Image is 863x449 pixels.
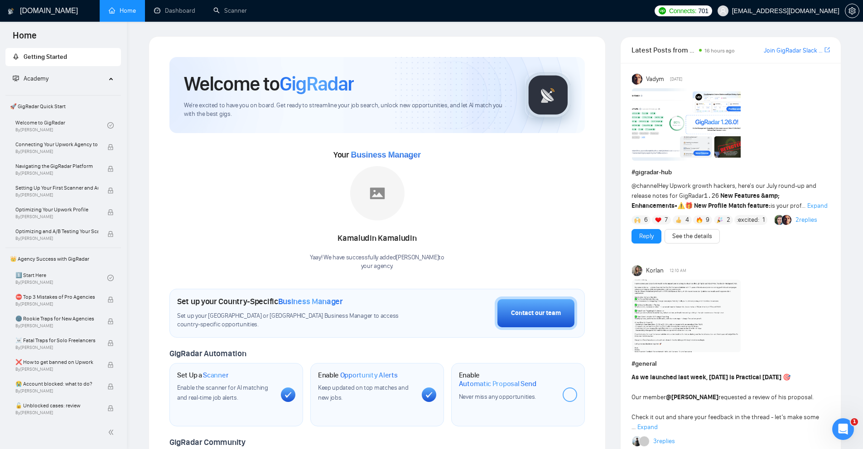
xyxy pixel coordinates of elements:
div: Yaay! We have successfully added [PERSON_NAME] to [310,253,444,271]
span: Navigating the GigRadar Platform [15,162,98,171]
h1: # general [632,359,830,369]
img: Manav Gupta [632,436,642,446]
span: Scanner [203,371,228,380]
span: lock [107,405,114,411]
span: 👑 Agency Success with GigRadar [6,250,120,268]
h1: Set up your Country-Specific [177,296,343,306]
span: Hey Upwork growth hackers, here's our July round-up and release notes for GigRadar • is your prof... [632,182,816,210]
span: 1 [762,215,765,224]
button: Reply [632,229,661,244]
img: gigradar-logo.png [526,72,571,118]
span: Getting Started [24,53,67,61]
button: See the details [665,229,720,244]
h1: Set Up a [177,371,228,380]
span: lock [107,166,114,172]
span: ❌ How to get banned on Upwork [15,358,98,367]
span: By [PERSON_NAME] [15,388,98,394]
span: lock [107,296,114,303]
span: Expand [637,423,658,431]
span: 4 [685,215,689,224]
span: Latest Posts from the GigRadar Community [632,44,696,56]
span: 🎯 [783,373,791,381]
span: 16 hours ago [704,48,735,54]
iframe: Intercom live chat [832,418,854,440]
strong: As we launched last week, [DATE] is Practical [DATE] [632,373,781,381]
li: Getting Started [5,48,121,66]
span: 😭 Account blocked: what to do? [15,379,98,388]
img: Korlan [632,265,643,276]
span: user [720,8,726,14]
span: lock [107,209,114,215]
span: By [PERSON_NAME] [15,345,98,350]
span: Korlan [646,266,664,276]
span: Enable the scanner for AI matching and real-time job alerts. [177,384,268,401]
a: Welcome to GigRadarBy[PERSON_NAME] [15,115,107,135]
div: Kamaludin Kamaludin [310,231,444,246]
span: double-left [108,428,117,437]
span: Expand [807,202,828,210]
span: By [PERSON_NAME] [15,149,98,154]
span: Automatic Proposal Send [459,379,536,388]
span: 🌚 Rookie Traps for New Agencies [15,314,98,323]
a: 1️⃣ Start HereBy[PERSON_NAME] [15,268,107,288]
span: Opportunity Alerts [340,371,398,380]
a: 2replies [796,215,817,224]
a: searchScanner [213,7,247,14]
span: Business Manager [278,296,343,306]
span: Setting Up Your First Scanner and Auto-Bidder [15,183,98,192]
p: your agency . [310,262,444,271]
span: Optimizing and A/B Testing Your Scanner for Better Results [15,227,98,236]
h1: Enable [318,371,398,380]
span: Set up your [GEOGRAPHIC_DATA] or [GEOGRAPHIC_DATA] Business Manager to access country-specific op... [177,312,417,329]
span: Our member requested a review of his proposal. Check it out and share your feedback in the thread... [632,373,819,431]
code: 1.26 [704,192,719,200]
img: 🙌 [634,217,641,223]
img: 🔥 [696,217,703,223]
span: check-circle [107,275,114,281]
span: 12:10 AM [670,267,686,275]
img: F09B4B43NK0-Manav%20Gupta%20-%20proposal.png [632,280,741,352]
span: lock [107,318,114,325]
a: homeHome [109,7,136,14]
span: lock [107,340,114,346]
span: By [PERSON_NAME] [15,410,98,416]
span: 🔓 Unblocked cases: review [15,401,98,410]
span: Optimizing Your Upwork Profile [15,205,98,214]
img: 👍 [675,217,682,223]
span: GigRadar Automation [169,349,246,358]
span: Home [5,29,44,48]
span: @channel [632,182,658,190]
span: fund-projection-screen [13,75,19,81]
strong: New Profile Match feature: [694,202,771,210]
span: Academy [24,75,48,82]
span: By [PERSON_NAME] [15,236,98,241]
span: setting [845,7,859,14]
img: Vadym [632,74,643,85]
span: rocket [13,53,19,60]
span: lock [107,362,114,368]
img: ❤️ [655,217,661,223]
span: Your [333,150,421,160]
span: 7 [665,215,668,224]
span: ⛔ Top 3 Mistakes of Pro Agencies [15,292,98,301]
button: Contact our team [495,296,577,330]
h1: # gigradar-hub [632,167,830,177]
span: 🎁 [685,202,693,210]
span: 2 [727,215,730,224]
span: We're excited to have you on board. Get ready to streamline your job search, unlock new opportuni... [184,101,511,119]
a: See the details [672,231,712,241]
span: 9 [706,215,709,224]
span: export [824,46,830,53]
span: By [PERSON_NAME] [15,301,98,307]
span: By [PERSON_NAME] [15,323,98,329]
span: ☠️ Fatal Traps for Solo Freelancers [15,336,98,345]
span: Connects: [669,6,696,16]
strong: @[PERSON_NAME] [666,393,718,401]
a: dashboardDashboard [154,7,195,14]
span: Business Manager [351,150,420,159]
img: 🎉 [717,217,723,223]
img: placeholder.png [350,166,405,220]
span: 1 [851,418,858,425]
span: :excited: [737,215,759,225]
span: Connecting Your Upwork Agency to GigRadar [15,140,98,149]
